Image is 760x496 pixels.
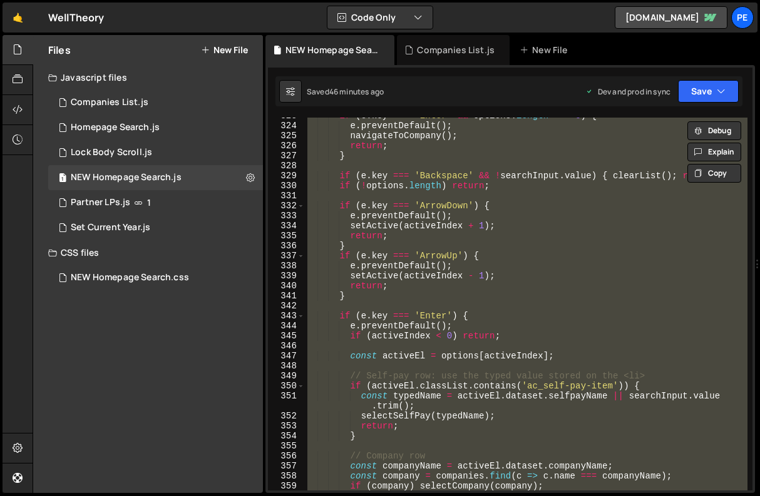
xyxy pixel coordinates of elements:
[268,461,305,471] div: 357
[687,121,741,140] button: Debug
[268,391,305,411] div: 351
[268,311,305,321] div: 343
[268,131,305,141] div: 325
[268,191,305,201] div: 331
[33,65,263,90] div: Javascript files
[417,44,495,56] div: Companies List.js
[71,272,189,283] div: NEW Homepage Search.css
[268,421,305,431] div: 353
[71,197,130,208] div: Partner LPs.js
[268,471,305,481] div: 358
[71,172,182,183] div: NEW Homepage Search.js
[285,44,379,56] div: NEW Homepage Search.js
[71,147,152,158] div: Lock Body Scroll.js
[678,80,739,103] button: Save
[268,251,305,261] div: 337
[268,231,305,241] div: 335
[268,411,305,421] div: 352
[268,161,305,171] div: 328
[48,10,105,25] div: WellTheory
[307,86,384,97] div: Saved
[268,291,305,301] div: 341
[71,122,160,133] div: Homepage Search.js
[687,143,741,161] button: Explain
[731,6,754,29] a: Pe
[268,361,305,371] div: 348
[268,261,305,271] div: 338
[48,140,263,165] div: 15879/42362.js
[71,222,150,233] div: Set Current Year.js
[268,141,305,151] div: 326
[268,441,305,451] div: 355
[327,6,433,29] button: Code Only
[268,211,305,221] div: 333
[59,174,66,184] span: 1
[268,281,305,291] div: 340
[268,351,305,361] div: 347
[268,451,305,461] div: 356
[33,240,263,265] div: CSS files
[268,121,305,131] div: 324
[48,215,263,240] div: 15879/44768.js
[48,165,263,190] div: 15879/44968.js
[3,3,33,33] a: 🤙
[268,481,305,491] div: 359
[585,86,670,97] div: Dev and prod in sync
[268,241,305,251] div: 336
[268,271,305,281] div: 339
[268,171,305,181] div: 329
[201,45,248,55] button: New File
[48,115,263,140] div: 15879/44964.js
[268,341,305,351] div: 346
[615,6,727,29] a: [DOMAIN_NAME]
[520,44,572,56] div: New File
[268,181,305,191] div: 330
[268,201,305,211] div: 332
[71,97,148,108] div: Companies List.js
[268,301,305,311] div: 342
[687,164,741,183] button: Copy
[268,321,305,331] div: 344
[268,221,305,231] div: 334
[268,151,305,161] div: 327
[147,198,151,208] span: 1
[48,190,263,215] div: 15879/44963.js
[329,86,384,97] div: 46 minutes ago
[48,90,263,115] div: 15879/44993.js
[268,331,305,341] div: 345
[48,43,71,57] h2: Files
[48,265,263,290] div: 15879/44969.css
[268,371,305,381] div: 349
[268,381,305,391] div: 350
[268,431,305,441] div: 354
